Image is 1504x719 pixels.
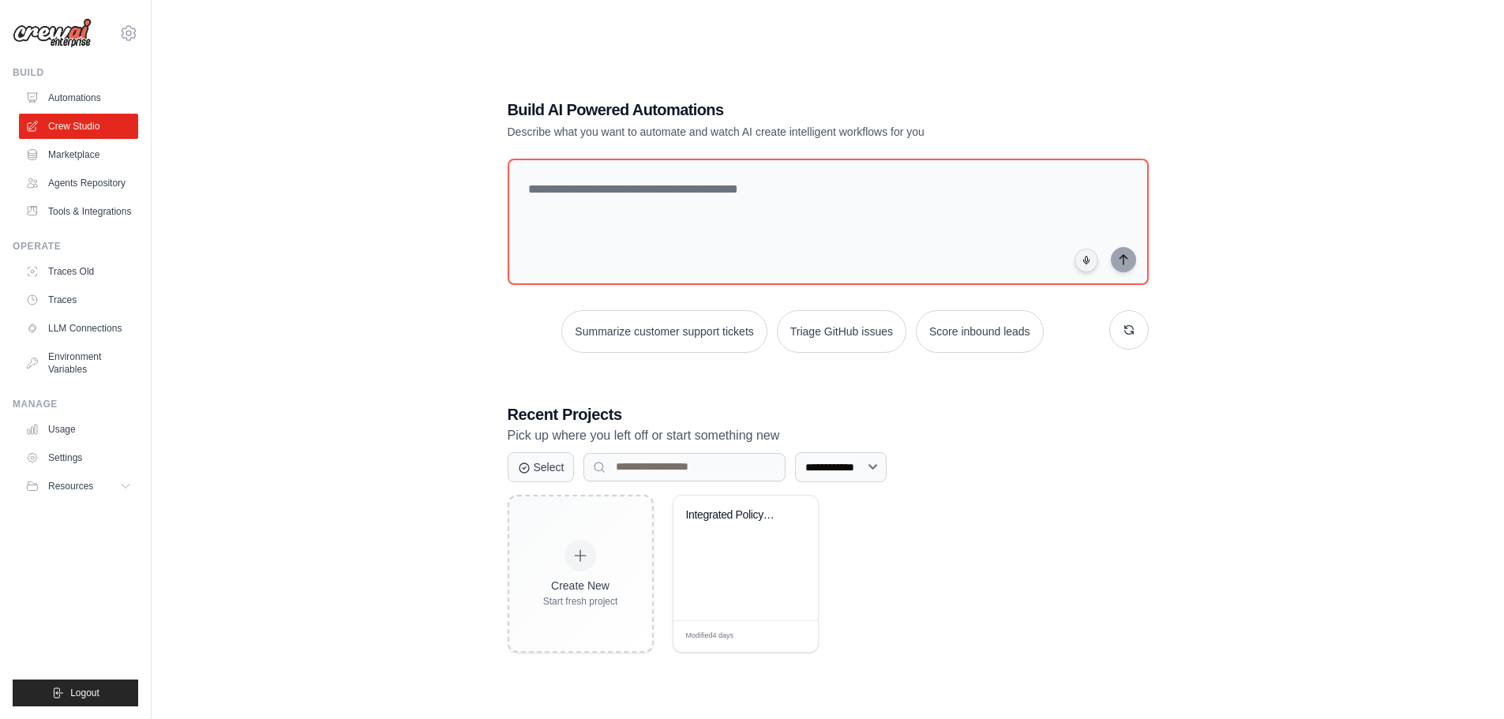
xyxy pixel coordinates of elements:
[19,85,138,110] a: Automations
[19,170,138,196] a: Agents Repository
[686,631,734,642] span: Modified 4 days
[19,287,138,313] a: Traces
[777,310,906,353] button: Triage GitHub issues
[13,240,138,253] div: Operate
[508,124,1038,140] p: Describe what you want to automate and watch AI create intelligent workflows for you
[19,417,138,442] a: Usage
[19,474,138,499] button: Resources
[19,114,138,139] a: Crew Studio
[19,344,138,382] a: Environment Variables
[19,445,138,470] a: Settings
[19,316,138,341] a: LLM Connections
[508,403,1149,425] h3: Recent Projects
[780,631,793,642] span: Edit
[13,398,138,410] div: Manage
[1075,249,1098,272] button: Click to speak your automation idea
[916,310,1044,353] button: Score inbound leads
[686,508,782,522] div: Integrated Policy Funding Advisor
[543,578,618,594] div: Create New
[508,425,1149,446] p: Pick up where you left off or start something new
[508,452,575,482] button: Select
[19,142,138,167] a: Marketplace
[543,595,618,608] div: Start fresh project
[13,18,92,48] img: Logo
[13,680,138,706] button: Logout
[19,259,138,284] a: Traces Old
[508,99,1038,121] h1: Build AI Powered Automations
[13,66,138,79] div: Build
[19,199,138,224] a: Tools & Integrations
[70,687,99,699] span: Logout
[1109,310,1149,350] button: Get new suggestions
[561,310,767,353] button: Summarize customer support tickets
[48,480,93,492] span: Resources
